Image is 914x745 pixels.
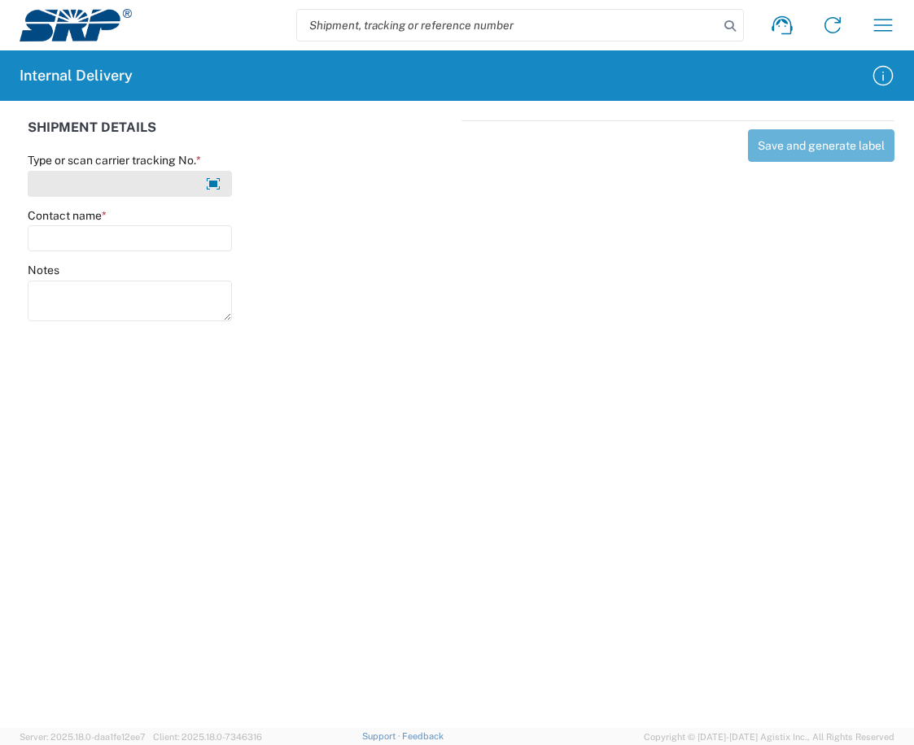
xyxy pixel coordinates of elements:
[28,153,201,168] label: Type or scan carrier tracking No.
[20,66,133,85] h2: Internal Delivery
[362,731,403,741] a: Support
[402,731,444,741] a: Feedback
[20,732,146,742] span: Server: 2025.18.0-daa1fe12ee7
[153,732,262,742] span: Client: 2025.18.0-7346316
[28,208,107,223] label: Contact name
[644,730,894,744] span: Copyright © [DATE]-[DATE] Agistix Inc., All Rights Reserved
[297,10,719,41] input: Shipment, tracking or reference number
[20,9,132,41] img: srp
[28,263,59,277] label: Notes
[28,120,453,153] div: SHIPMENT DETAILS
